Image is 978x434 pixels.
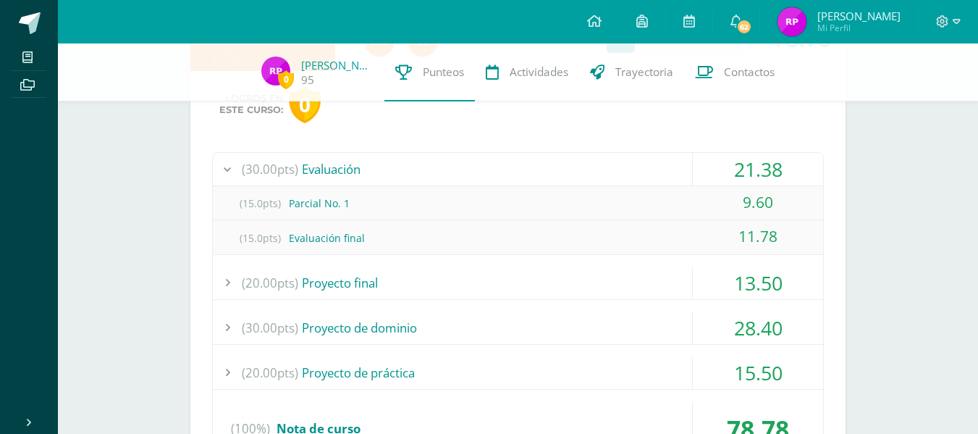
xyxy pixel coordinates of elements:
div: 11.78 [693,220,823,253]
span: (20.00pts) [242,267,298,299]
span: (30.00pts) [242,153,298,185]
div: 13.50 [693,267,823,299]
a: Contactos [684,43,785,101]
span: (15.0pts) [231,222,289,254]
span: [PERSON_NAME] [817,9,901,23]
div: Parcial No. 1 [213,187,823,220]
a: 95 [301,72,314,88]
div: 21.38 [693,153,823,185]
a: [PERSON_NAME] [301,58,374,72]
span: Actividades [510,64,568,80]
img: 612d8540f47d75f38da33de7c34a2a03.png [261,57,290,85]
span: Punteos [423,64,464,80]
div: Proyecto de práctica [213,356,823,389]
span: (30.00pts) [242,312,298,344]
span: Trayectoria [615,64,673,80]
span: Logros en este curso: [219,93,283,116]
span: Mi Perfil [817,22,901,34]
div: 15.50 [693,356,823,389]
span: (20.00pts) [242,356,298,389]
div: Evaluación final [213,222,823,254]
img: 612d8540f47d75f38da33de7c34a2a03.png [777,7,806,36]
div: Evaluación [213,153,823,185]
span: 62 [736,19,752,35]
div: 9.60 [693,186,823,219]
div: Proyecto de dominio [213,312,823,344]
div: 28.40 [693,312,823,344]
span: 0 [278,70,294,88]
span: Contactos [724,64,775,80]
a: Punteos [384,43,475,101]
a: Actividades [475,43,579,101]
div: 0 [289,86,321,123]
span: (15.0pts) [231,187,289,220]
a: Trayectoria [579,43,684,101]
div: Proyecto final [213,267,823,299]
